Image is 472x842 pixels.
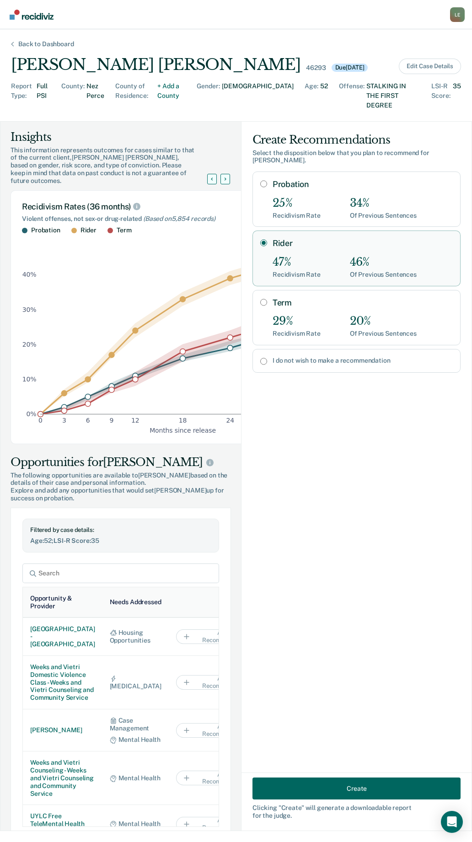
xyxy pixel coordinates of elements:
div: County : [61,81,85,110]
div: 29% [273,315,321,328]
text: 24 [226,417,234,424]
div: Nez Perce [86,81,104,110]
input: Search [22,563,219,583]
button: Add to Recommendation [176,629,268,644]
label: Term [273,298,453,308]
div: STALKING IN THE FIRST DEGREE [366,81,420,110]
div: Recidivism Rate [273,212,321,220]
div: Recidivism Rates (36 months) [22,202,344,212]
div: Select the disposition below that you plan to recommend for [PERSON_NAME] . [252,149,461,165]
g: x-axis tick label [38,417,329,424]
button: Profile dropdown button [450,7,465,22]
button: Edit Case Details [399,59,461,74]
div: Clicking " Create " will generate a downloadable report for the judge. [252,804,461,820]
div: Mental Health [110,820,161,828]
span: The following opportunities are available to [PERSON_NAME] based on the details of their case and... [11,472,231,487]
div: [PERSON_NAME] [PERSON_NAME] [11,55,300,74]
label: I do not wish to make a recommendation [273,357,453,365]
div: Violent offenses, not sex- or drug-related [22,215,344,223]
div: [PERSON_NAME] [30,726,95,734]
div: Age : [305,81,318,110]
div: Opportunity & Provider [30,595,95,610]
div: 20% [350,315,417,328]
span: (Based on 5,854 records ) [143,215,215,222]
text: 40% [22,271,37,279]
div: Housing Opportunities [110,629,161,644]
text: 0% [27,410,37,418]
text: 0 [38,417,43,424]
span: Explore and add any opportunities that would set [PERSON_NAME] up for success on probation. [11,487,231,502]
div: 34% [350,197,417,210]
div: Report Type : [11,81,35,110]
div: Due [DATE] [332,64,368,72]
div: Recidivism Rate [273,330,321,338]
div: Full PSI [37,81,51,110]
div: Weeks and Vietri Domestic Violence Class - Weeks and Vietri Counseling and Community Service [30,663,95,702]
div: Filtered by case details: [30,526,211,534]
div: County of Residence : [115,81,156,110]
div: Recidivism Rate [273,271,321,279]
button: Add to Recommendation [176,723,268,738]
text: 20% [22,341,37,348]
span: Age : [30,537,44,544]
div: Of Previous Sentences [350,212,417,220]
g: y-axis tick label [22,271,37,418]
div: L E [450,7,465,22]
div: Gender : [197,81,220,110]
div: Probation [31,226,60,234]
div: + Add a County [157,81,186,110]
text: 3 [62,417,66,424]
div: Back to Dashboard [7,40,85,48]
text: 12 [131,417,139,424]
div: 47% [273,256,321,269]
button: Add to Recommendation [176,771,268,785]
div: Rider [80,226,97,234]
div: 46% [350,256,417,269]
div: [GEOGRAPHIC_DATA] - [GEOGRAPHIC_DATA] [30,625,95,648]
label: Probation [273,179,453,189]
button: Add to Recommendation [176,817,268,831]
div: 46293 [306,64,326,72]
div: Of Previous Sentences [350,271,417,279]
div: Case Management [110,717,161,732]
div: [MEDICAL_DATA] [110,675,161,690]
text: 6 [86,417,90,424]
div: Mental Health [110,774,161,782]
div: 52 [320,81,328,110]
div: This information represents outcomes for cases similar to that of the current client, [PERSON_NAM... [11,146,218,185]
div: Term [117,226,131,234]
text: 18 [179,417,187,424]
div: Open Intercom Messenger [441,811,463,833]
div: Offense : [339,81,365,110]
label: Rider [273,238,453,248]
span: LSI-R Score : [54,537,91,544]
img: Recidiviz [10,10,54,20]
text: 10% [22,375,37,383]
div: UYLC Free TeleMental Health Services - UYLC [30,812,95,835]
text: Months since release [150,427,216,434]
div: [DEMOGRAPHIC_DATA] [222,81,294,110]
div: Insights [11,130,218,145]
g: x-axis label [150,427,216,434]
div: 52 ; 35 [30,537,211,545]
div: Opportunities for [PERSON_NAME] [11,455,231,470]
div: Of Previous Sentences [350,330,417,338]
div: Weeks and Vietri Counseling - Weeks and Vietri Counseling and Community Service [30,759,95,797]
div: Needs Addressed [110,598,161,606]
text: 30% [22,306,37,313]
div: 25% [273,197,321,210]
text: 9 [110,417,114,424]
div: Mental Health [110,736,161,744]
button: Create [252,778,461,799]
div: 35 [453,81,461,110]
div: LSI-R Score : [431,81,451,110]
button: Add to Recommendation [176,675,268,690]
div: Create Recommendations [252,133,461,147]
